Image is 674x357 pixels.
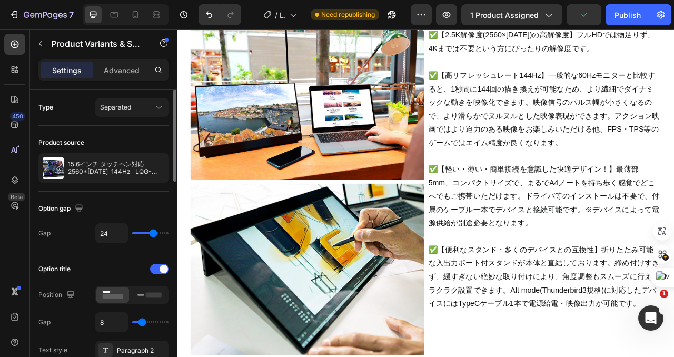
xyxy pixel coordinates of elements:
[4,4,78,25] button: 7
[100,103,131,111] span: Separated
[38,138,84,147] div: Product source
[275,9,277,21] span: /
[38,345,67,355] div: Text style
[638,305,663,331] iframe: Intercom live chat
[199,4,241,25] div: Undo/Redo
[38,202,85,216] div: Option gap
[38,264,71,274] div: Option title
[38,288,77,302] div: Position
[38,318,51,327] div: Gap
[51,37,141,50] p: Product Variants & Swatches
[52,65,82,76] p: Settings
[8,193,25,201] div: Beta
[606,4,650,25] button: Publish
[461,4,562,25] button: 1 product assigned
[69,8,74,21] p: 7
[177,29,674,357] iframe: Design area
[10,112,25,121] div: 450
[38,229,51,238] div: Gap
[95,98,169,117] button: Separated
[319,173,613,252] span: ✅【軽い・薄い・簡単接続を意識した快適デザイン！】最薄部5mm、コンパクトサイズで、まるでA4ノートを持ち歩く感覚でどこへでもご携帯いただけます。ドライバ等のインストールは不要で、付属のケーブル...
[43,157,64,178] img: product feature img
[319,54,613,150] span: ✅【高リフレッシュレート144Hz】一般的な60Hzモニターと比較すると、1秒間に144回の描き換えが可能なため、より繊細でダイナミックな動きを映像化できます。映像信号のパルス幅が小さくなるので...
[38,103,53,112] div: Type
[68,161,165,175] p: 15.6インチ タッチペン対応 2560*[DATE] 144Hz LQG-156PW/NW
[319,275,613,354] span: ✅【便利なスタンド・多くのデバイスとの互換性】折りたたみ可能な入出力ポート付スタンドが本体と直結しております。締め付けすぎず、緩すぎない絶妙な取り付けにより、角度調整もスムーズに行えてラクラク設...
[104,65,140,76] p: Advanced
[96,224,127,243] input: Auto
[96,313,127,332] input: Auto
[280,9,285,21] span: LQG-156_T
[117,346,166,355] div: Paragraph 2
[614,9,641,21] div: Publish
[321,10,375,19] span: Need republishing
[470,9,539,21] span: 1 product assigned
